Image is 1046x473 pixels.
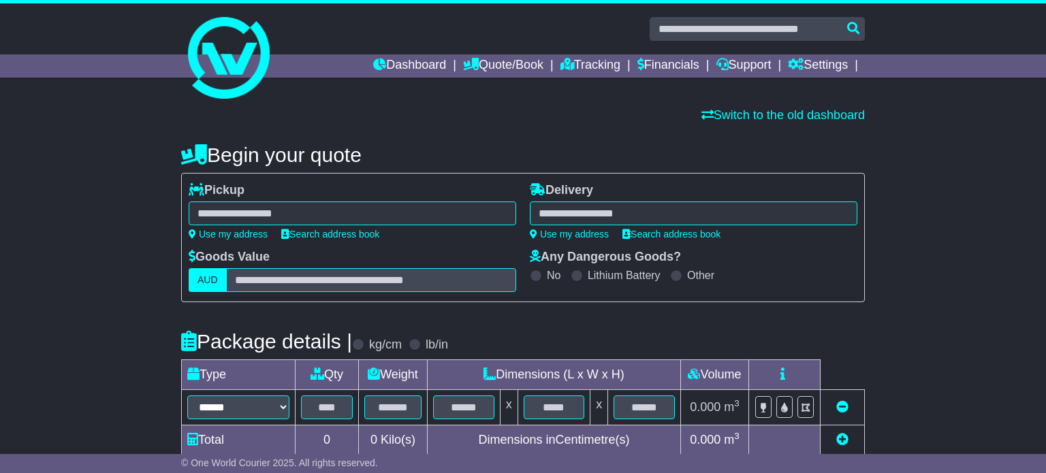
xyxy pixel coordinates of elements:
[690,433,720,446] span: 0.000
[590,390,608,425] td: x
[724,400,740,414] span: m
[296,425,359,455] td: 0
[427,425,680,455] td: Dimensions in Centimetre(s)
[182,360,296,390] td: Type
[680,360,748,390] td: Volume
[181,457,378,468] span: © One World Courier 2025. All rights reserved.
[189,183,244,198] label: Pickup
[370,433,377,446] span: 0
[687,269,714,282] label: Other
[560,54,620,78] a: Tracking
[369,338,402,353] label: kg/cm
[788,54,848,78] a: Settings
[637,54,699,78] a: Financials
[836,400,849,414] a: Remove this item
[530,183,593,198] label: Delivery
[189,229,268,240] a: Use my address
[181,330,352,353] h4: Package details |
[690,400,720,414] span: 0.000
[547,269,560,282] label: No
[189,268,227,292] label: AUD
[182,425,296,455] td: Total
[189,250,270,265] label: Goods Value
[724,433,740,446] span: m
[530,229,609,240] a: Use my address
[359,425,428,455] td: Kilo(s)
[716,54,772,78] a: Support
[427,360,680,390] td: Dimensions (L x W x H)
[836,433,849,446] a: Add new item
[500,390,518,425] td: x
[530,250,681,265] label: Any Dangerous Goods?
[281,229,379,240] a: Search address book
[296,360,359,390] td: Qty
[734,398,740,408] sup: 3
[463,54,543,78] a: Quote/Book
[426,338,448,353] label: lb/in
[373,54,446,78] a: Dashboard
[701,108,865,122] a: Switch to the old dashboard
[359,360,428,390] td: Weight
[622,229,720,240] a: Search address book
[734,431,740,441] sup: 3
[588,269,661,282] label: Lithium Battery
[181,144,865,166] h4: Begin your quote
